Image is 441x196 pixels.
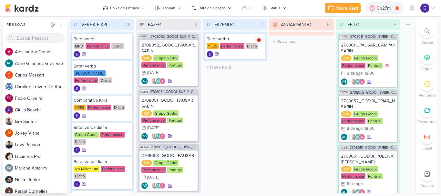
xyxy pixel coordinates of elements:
[150,133,166,139] div: Colaboradores: Iara Santos, Aline Gimenez Graciano, Alessandra Gomes
[342,191,346,194] p: AG
[74,98,130,103] div: Comparativo KPIs
[342,80,346,84] p: AG
[74,85,80,92] img: Eduardo Quaresma
[141,110,152,116] div: QA
[363,127,374,131] div: , 18:00
[367,173,383,179] div: Pontual
[356,136,360,139] p: AG
[143,80,147,83] p: AG
[341,111,352,117] div: QA
[325,3,361,13] button: Novo Kard
[416,24,438,45] li: Ctrl + F
[123,21,133,28] div: 26
[254,36,263,45] img: tracking
[355,189,361,195] div: Aline Gimenez Graciano
[423,145,432,151] p: Email
[384,62,390,69] div: Prioridade Alta
[355,78,361,85] div: Aline Gimenez Graciano
[359,189,365,195] img: Alessandra Gomes
[74,166,99,172] div: VN Millenium
[417,119,437,125] p: Recorrente
[341,55,352,61] div: QA
[167,118,183,123] div: Pontual
[367,118,383,124] div: Pontual
[141,78,148,84] div: Aline Gimenez Graciano
[74,159,130,165] div: Bater verba diaria
[341,134,347,140] div: Criador(a): Aline Gimenez Graciano
[141,153,196,159] div: 2708053_GODOI_PAUSAR_ANUNCIO_VITAL
[324,21,333,28] div: 0
[420,4,429,13] img: Eduardo Quaresma
[351,78,357,85] img: Iara Santos
[101,166,125,172] div: Performance
[192,21,200,28] div: 3
[74,70,106,76] div: [PERSON_NAME]
[341,78,347,85] div: Aline Gimenez Graciano
[74,105,86,110] div: YEES
[141,98,196,109] div: 2708051_GODOI_PAUSAR_ANUNCIO_AB SABIN
[74,112,80,119] img: Eduardo Quaresma
[5,118,13,125] img: Iara Santos
[341,189,347,195] div: Aline Gimenez Graciano
[5,106,13,114] img: Giulia Boschi
[74,63,130,69] div: Bater Verba
[15,153,67,160] div: L u c i m a r a P a z
[155,78,162,84] div: Aline Gimenez Graciano
[153,160,179,166] div: Grupo Godoi
[74,112,80,119] div: Criador(a): Eduardo Quaresma
[5,71,13,79] img: Carlos Massari
[143,135,147,138] p: AG
[74,181,80,187] img: Eduardo Quaresma
[353,166,378,172] div: Grupo Godoi
[157,135,161,138] p: AG
[363,71,374,76] div: , 18:00
[339,146,348,150] span: AG515
[141,55,152,61] div: QA
[167,167,183,173] div: Pontual
[151,182,158,189] img: Iara Santos
[204,63,266,72] input: + Novo kard
[141,182,148,189] div: Criador(a): Aline Gimenez Graciano
[5,164,13,172] img: Mariana Amorim
[74,85,80,92] div: Criador(a): Eduardo Quaresma
[74,147,80,153] img: Eduardo Quaresma
[349,78,365,85] div: Colaboradores: Iara Santos, Aline Gimenez Graciano, Alessandra Gomes
[74,125,130,130] div: Bater verba diaria
[5,152,13,160] img: Lucimara Paz
[151,133,158,139] img: Iara Santos
[5,4,39,12] img: kardz.app
[139,90,149,94] span: AG515
[341,118,365,124] div: Performance
[141,62,166,68] div: Performance
[150,78,166,84] div: Colaboradores: Iara Santos, Aline Gimenez Graciano, Alessandra Gomes
[5,176,13,183] img: Nelito Junior
[74,132,99,138] div: Grupo Godoi
[350,146,397,150] span: 2708051_GODOI_SUBIR_CONTEUDO_SOCIAL_EM_PERFORMANCE_AB
[159,182,166,189] img: Alessandra Gomes
[15,188,67,195] div: R a f a e l D o r n e l l e s
[421,39,433,45] p: Buscar
[15,165,67,171] div: M a r i a n a A m o r i m
[143,184,147,188] p: AG
[150,182,166,189] div: Colaboradores: Iara Santos, Aline Gimenez Graciano, Alessandra Gomes
[421,66,434,72] p: Grupos
[155,182,162,189] div: Aline Gimenez Graciano
[74,36,130,42] div: Bater verba
[7,131,11,135] p: JV
[15,83,67,90] div: C a r o l i n e T r a v e n D e A n d r a d e
[153,55,179,61] div: Grupo Godoi
[141,182,148,189] div: Aline Gimenez Graciano
[5,141,13,149] img: Levy Pessoa
[15,107,67,113] div: G i u l i a B o s c h i
[419,92,436,98] p: Pendente
[141,118,166,123] div: Performance
[147,175,159,180] div: [DATE]
[339,91,349,94] span: AG510
[359,134,365,140] img: Alessandra Gomes
[5,59,13,67] div: Aline Gimenez Graciano
[7,97,11,100] p: FO
[157,184,161,188] p: AG
[341,173,365,179] div: Performance
[15,141,67,148] div: L e v y P e s s o a
[74,51,80,57] img: Eduardo Quaresma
